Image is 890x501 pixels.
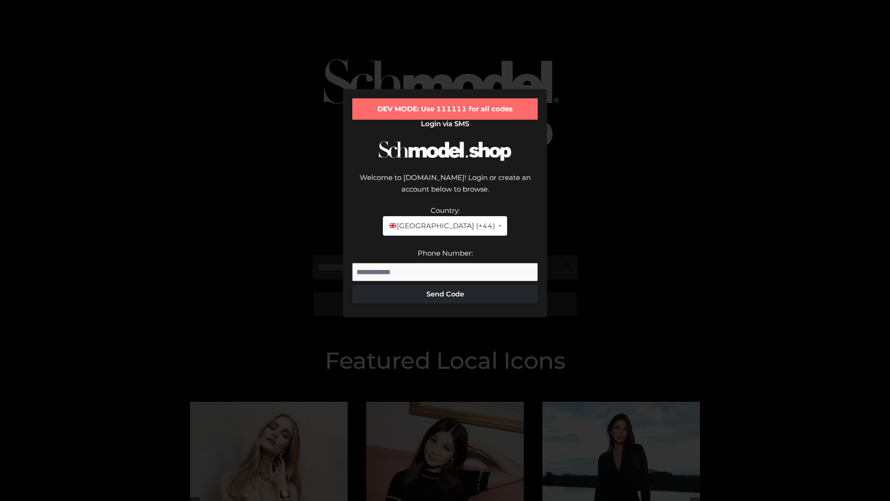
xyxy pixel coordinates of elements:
div: Welcome to [DOMAIN_NAME]! Login or create an account below to browse. [352,172,538,205]
div: DEV MODE: Use 111111 for all codes [352,98,538,120]
label: Country: [431,206,460,215]
img: 🇬🇧 [389,222,396,229]
img: Schmodel Logo [375,133,515,169]
button: Send Code [352,285,538,303]
h2: Login via SMS [352,120,538,128]
label: Phone Number: [418,249,473,257]
span: [GEOGRAPHIC_DATA] (+44) [388,220,495,232]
